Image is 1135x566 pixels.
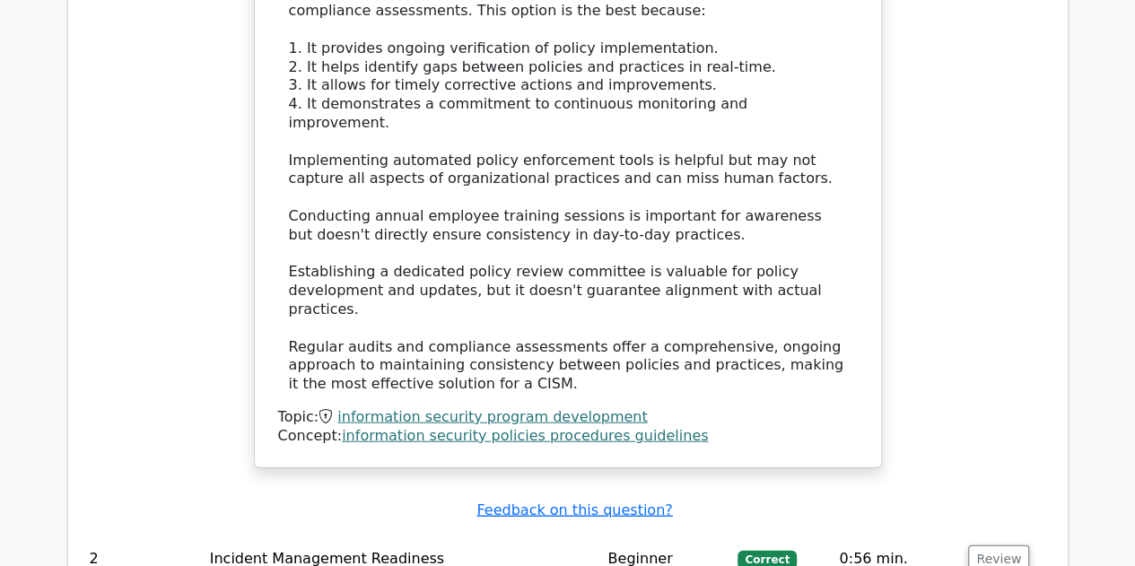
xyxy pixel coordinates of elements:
a: information security policies procedures guidelines [342,427,708,444]
div: Concept: [278,427,858,446]
a: information security program development [337,408,647,425]
div: Topic: [278,408,858,427]
a: Feedback on this question? [476,501,672,518]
